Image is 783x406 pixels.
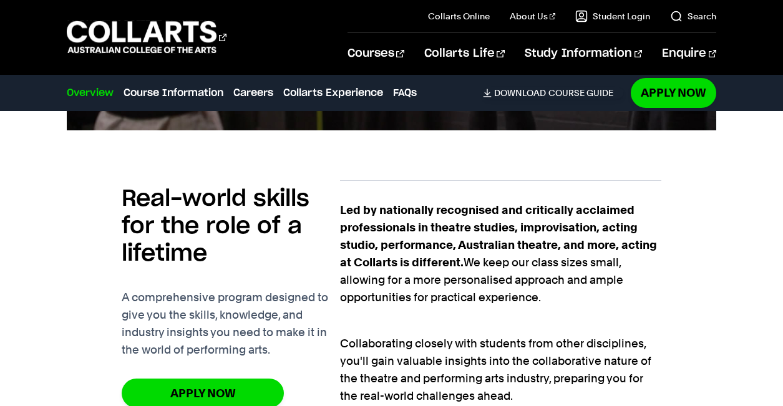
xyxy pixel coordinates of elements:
a: Enquire [662,33,716,74]
a: Courses [348,33,404,74]
a: Collarts Experience [283,85,383,100]
a: FAQs [393,85,417,100]
h2: Real-world skills for the role of a lifetime [122,185,340,268]
div: Go to homepage [67,19,226,55]
p: We keep our class sizes small, allowing for a more personalised approach and ample opportunities ... [340,201,661,306]
a: Collarts Online [428,10,490,22]
a: Overview [67,85,114,100]
span: Download [494,87,546,99]
a: Student Login [575,10,650,22]
a: About Us [510,10,556,22]
a: Apply Now [631,78,716,107]
a: Careers [233,85,273,100]
a: Course Information [124,85,223,100]
a: Collarts Life [424,33,505,74]
a: DownloadCourse Guide [483,87,623,99]
a: Study Information [525,33,642,74]
p: Collaborating closely with students from other disciplines, you'll gain valuable insights into th... [340,317,661,405]
p: A comprehensive program designed to give you the skills, knowledge, and industry insights you nee... [122,289,340,359]
strong: Led by nationally recognised and critically acclaimed professionals in theatre studies, improvisa... [340,203,657,269]
a: Search [670,10,716,22]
